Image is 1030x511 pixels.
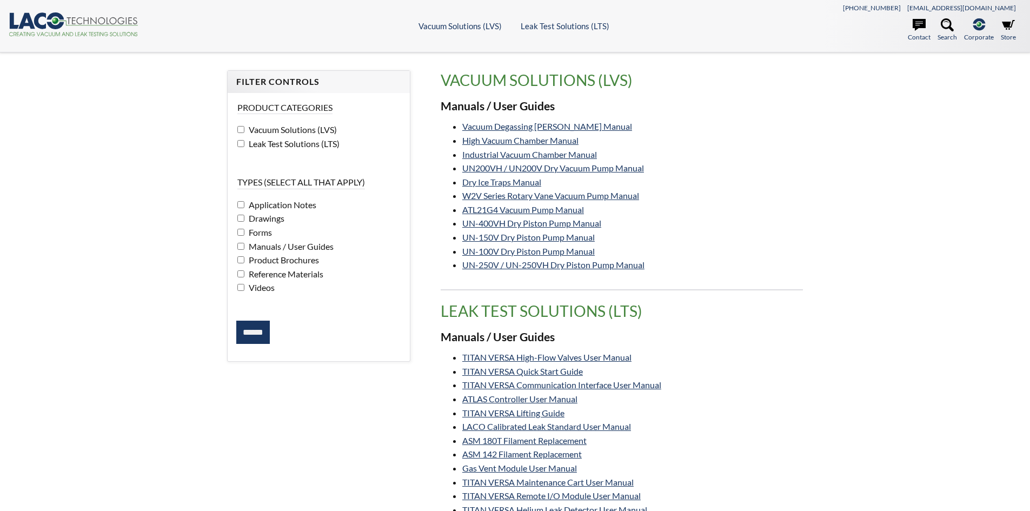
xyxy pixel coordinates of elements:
[462,218,601,228] a: UN-400VH Dry Piston Pump Manual
[462,421,631,432] a: LACO Calibrated Leak Standard User Manual
[907,4,1016,12] a: [EMAIL_ADDRESS][DOMAIN_NAME]
[237,256,244,263] input: Product Brochures
[521,21,609,31] a: Leak Test Solutions (LTS)
[246,213,284,223] span: Drawings
[462,380,661,390] a: TITAN VERSA Communication Interface User Manual
[462,352,632,362] a: TITAN VERSA High-Flow Valves User Manual
[462,449,582,459] a: ASM 142 Filament Replacement
[237,284,244,291] input: Videos
[237,270,244,277] input: Reference Materials
[246,269,323,279] span: Reference Materials
[462,408,564,418] a: TITAN VERSA Lifting Guide
[237,176,365,189] legend: Types (select all that apply)
[843,4,901,12] a: [PHONE_NUMBER]
[441,302,642,320] span: translation missing: en.product_groups.Leak Test Solutions (LTS)
[246,227,272,237] span: Forms
[964,32,994,42] span: Corporate
[237,215,244,222] input: Drawings
[246,200,316,210] span: Application Notes
[462,177,541,187] a: Dry Ice Traps Manual
[246,241,334,251] span: Manuals / User Guides
[462,477,634,487] a: TITAN VERSA Maintenance Cart User Manual
[462,190,639,201] a: W2V Series Rotary Vane Vacuum Pump Manual
[237,102,333,114] legend: Product Categories
[418,21,502,31] a: Vacuum Solutions (LVS)
[246,282,275,293] span: Videos
[462,366,583,376] a: TITAN VERSA Quick Start Guide
[462,163,644,173] a: UN200VH / UN200V Dry Vacuum Pump Manual
[246,124,337,135] span: Vacuum Solutions (LVS)
[462,394,577,404] a: ATLAS Controller User Manual
[462,246,595,256] a: UN-100V Dry Piston Pump Manual
[237,201,244,208] input: Application Notes
[462,149,597,160] a: Industrial Vacuum Chamber Manual
[1001,18,1016,42] a: Store
[938,18,957,42] a: Search
[462,232,595,242] a: UN-150V Dry Piston Pump Manual
[462,490,641,501] a: TITAN VERSA Remote I/O Module User Manual
[462,204,584,215] a: ATL21G4 Vacuum Pump Manual
[441,99,803,114] h3: Manuals / User Guides
[237,126,244,133] input: Vacuum Solutions (LVS)
[237,140,244,147] input: Leak Test Solutions (LTS)
[237,243,244,250] input: Manuals / User Guides
[236,76,401,88] h4: Filter Controls
[462,463,577,473] a: Gas Vent Module User Manual
[462,121,632,131] a: Vacuum Degassing [PERSON_NAME] Manual
[462,435,587,446] a: ASM 180T Filament Replacement
[246,255,319,265] span: Product Brochures
[441,71,633,89] span: translation missing: en.product_groups.Vacuum Solutions (LVS)
[246,138,340,149] span: Leak Test Solutions (LTS)
[237,229,244,236] input: Forms
[908,18,931,42] a: Contact
[441,330,803,345] h3: Manuals / User Guides
[462,135,579,145] a: High Vacuum Chamber Manual
[462,260,644,270] a: UN-250V / UN-250VH Dry Piston Pump Manual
